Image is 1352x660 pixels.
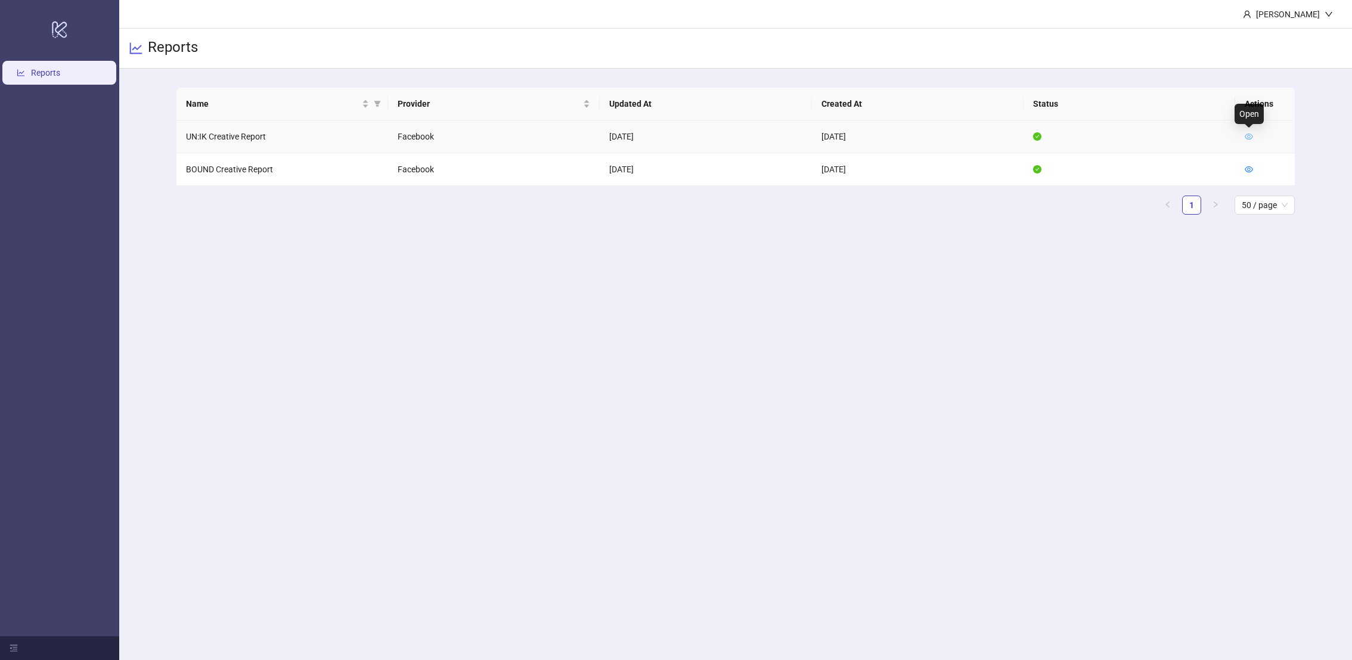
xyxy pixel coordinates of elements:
[398,97,581,110] span: Provider
[1243,10,1251,18] span: user
[148,38,198,58] h3: Reports
[176,120,388,153] td: UN:IK Creative Report
[1325,10,1333,18] span: down
[1183,196,1201,214] a: 1
[371,95,383,113] span: filter
[812,153,1024,186] td: [DATE]
[812,120,1024,153] td: [DATE]
[1158,196,1177,215] button: left
[1251,8,1325,21] div: [PERSON_NAME]
[1024,88,1235,120] th: Status
[1235,88,1295,120] th: Actions
[1242,196,1288,214] span: 50 / page
[1245,132,1253,141] a: eye
[1235,196,1295,215] div: Page Size
[10,644,18,652] span: menu-fold
[1206,196,1225,215] button: right
[388,153,600,186] td: Facebook
[1235,104,1264,124] div: Open
[129,41,143,55] span: line-chart
[374,100,381,107] span: filter
[31,68,60,78] a: Reports
[600,153,811,186] td: [DATE]
[1245,165,1253,174] a: eye
[812,88,1024,120] th: Created At
[388,120,600,153] td: Facebook
[1033,165,1041,173] span: check-circle
[176,153,388,186] td: BOUND Creative Report
[1212,201,1219,208] span: right
[186,97,359,110] span: Name
[1164,201,1171,208] span: left
[1245,165,1253,173] span: eye
[600,88,811,120] th: Updated At
[176,88,388,120] th: Name
[600,120,811,153] td: [DATE]
[1033,132,1041,141] span: check-circle
[1158,196,1177,215] li: Previous Page
[1182,196,1201,215] li: 1
[1206,196,1225,215] li: Next Page
[388,88,600,120] th: Provider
